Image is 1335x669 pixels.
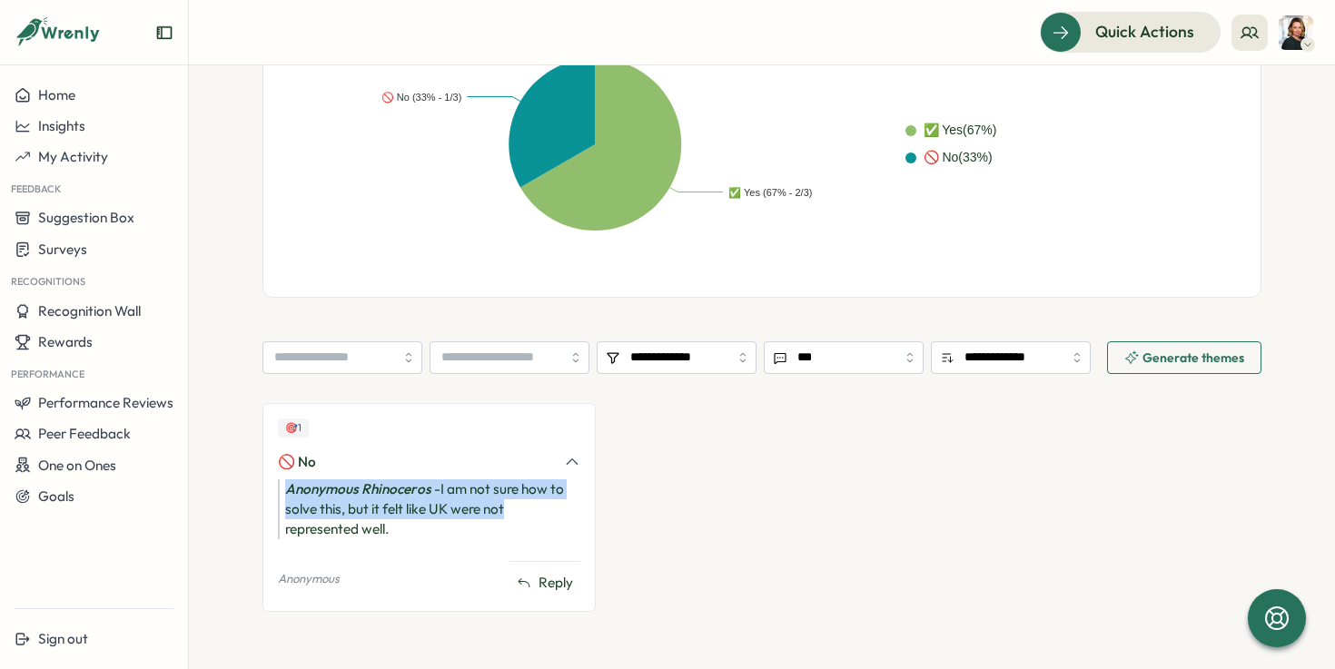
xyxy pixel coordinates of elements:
span: Quick Actions [1095,20,1194,44]
div: - I am not sure how to solve this, but it felt like UK were not represented well. [278,479,580,539]
text: 🚫 No (33% - 1/3) [381,90,462,103]
span: Generate themes [1142,351,1244,364]
div: ✅ Yes ( 67 %) [924,121,997,141]
span: Performance Reviews [38,394,173,411]
span: Goals [38,487,74,505]
span: Suggestion Box [38,209,134,226]
div: 🚫 No ( 33 %) [924,148,993,168]
span: Insights [38,117,85,134]
button: Expand sidebar [155,24,173,42]
span: Surveys [38,241,87,258]
span: One on Ones [38,457,116,474]
button: Reply [509,569,580,596]
button: Generate themes [1107,341,1261,374]
text: ✅ Yes (67% - 2/3) [728,185,812,198]
i: Anonymous Rhinoceros [285,480,431,497]
span: Rewards [38,333,93,350]
span: Peer Feedback [38,425,131,442]
div: Upvotes [278,418,309,438]
p: Anonymous [278,571,340,587]
span: Home [38,86,75,103]
img: Joanna Bray-White [1279,15,1313,50]
span: Reply [539,573,573,593]
button: Quick Actions [1040,12,1221,52]
span: Recognition Wall [38,302,141,320]
span: My Activity [38,148,108,165]
div: 🚫 No [278,452,553,472]
span: Sign out [38,630,88,647]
